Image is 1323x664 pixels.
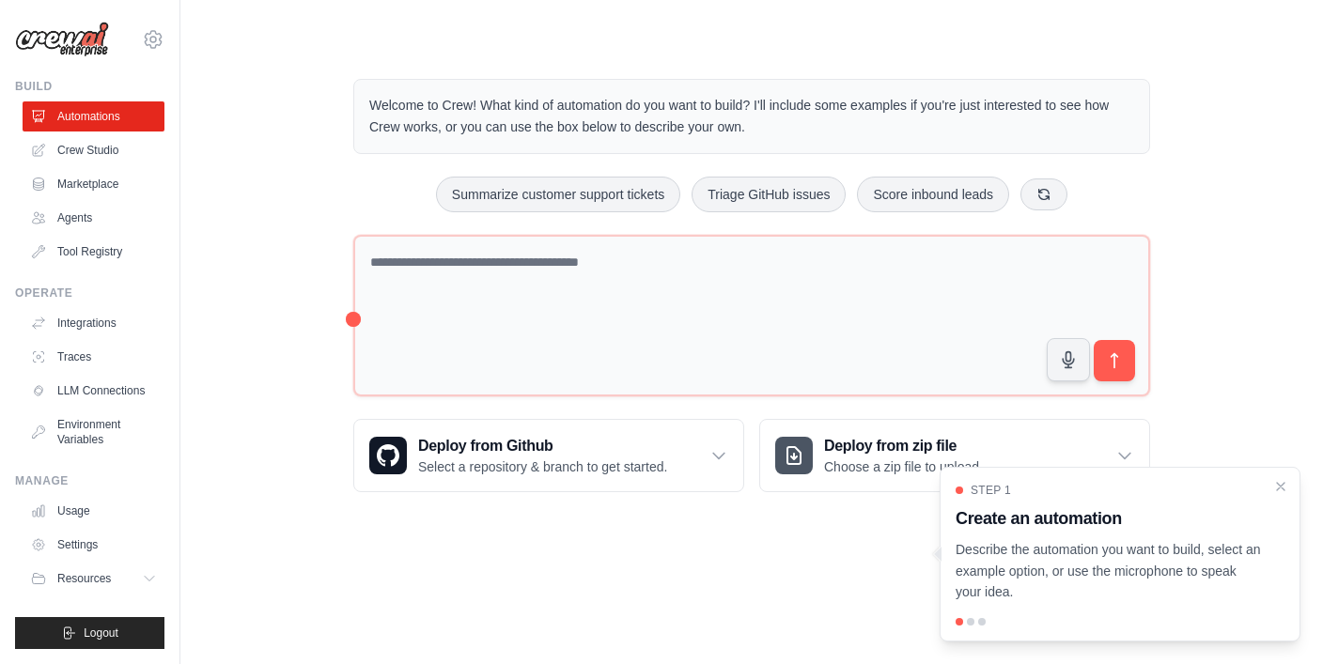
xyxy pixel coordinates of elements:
button: Triage GitHub issues [692,177,846,212]
p: Select a repository & branch to get started. [418,457,667,476]
h3: Create an automation [956,505,1262,532]
button: Summarize customer support tickets [436,177,680,212]
div: Manage [15,473,164,488]
a: Marketplace [23,169,164,199]
p: Describe the automation you want to build, select an example option, or use the microphone to spe... [956,539,1262,603]
span: Step 1 [971,483,1011,498]
a: Automations [23,101,164,131]
p: Choose a zip file to upload. [824,457,983,476]
button: Close walkthrough [1273,479,1288,494]
h3: Deploy from Github [418,435,667,457]
div: Build [15,79,164,94]
a: Agents [23,203,164,233]
a: Usage [23,496,164,526]
span: Resources [57,571,111,586]
h3: Deploy from zip file [824,435,983,457]
div: Operate [15,286,164,301]
a: Crew Studio [23,135,164,165]
a: Traces [23,342,164,372]
p: Welcome to Crew! What kind of automation do you want to build? I'll include some examples if you'... [369,95,1134,138]
img: Logo [15,22,109,57]
a: Tool Registry [23,237,164,267]
button: Score inbound leads [857,177,1009,212]
button: Resources [23,564,164,594]
button: Logout [15,617,164,649]
a: LLM Connections [23,376,164,406]
a: Settings [23,530,164,560]
a: Integrations [23,308,164,338]
a: Environment Variables [23,409,164,455]
span: Logout [84,625,118,641]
